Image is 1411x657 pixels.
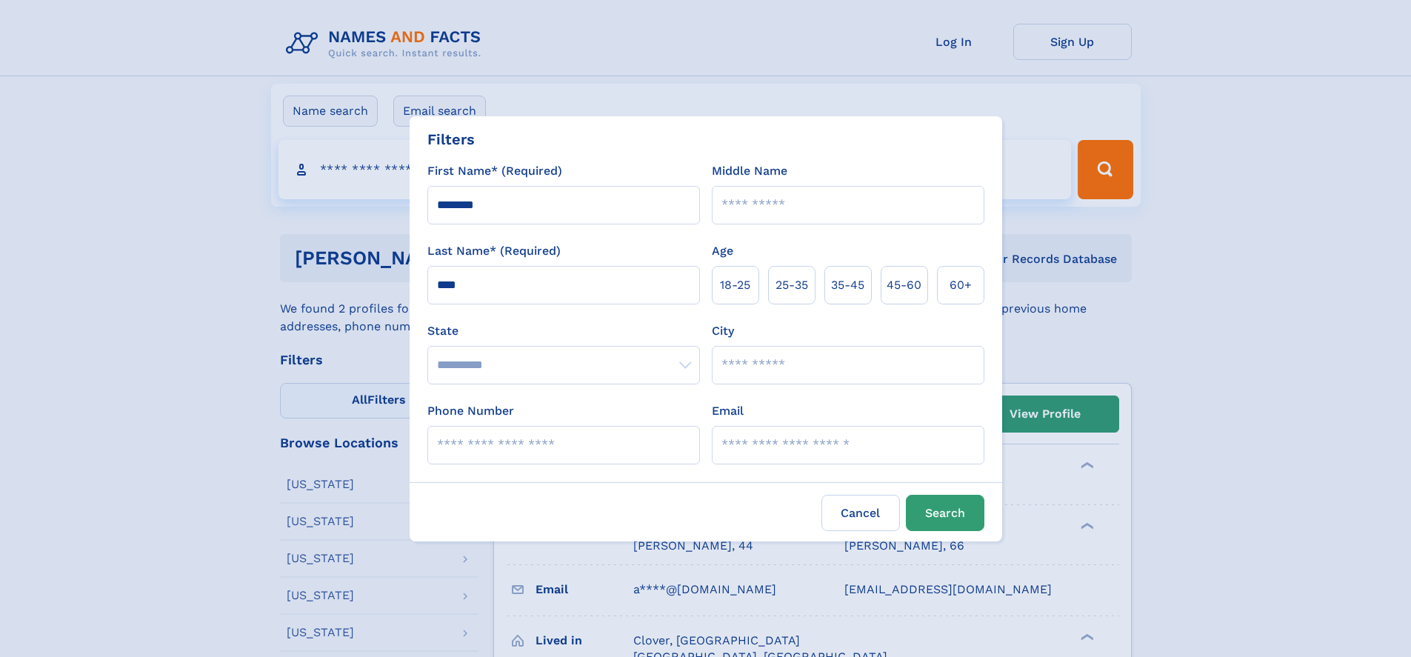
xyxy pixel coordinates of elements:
label: City [712,322,734,340]
label: Last Name* (Required) [427,242,561,260]
label: Middle Name [712,162,787,180]
label: Email [712,402,744,420]
span: 35‑45 [831,276,864,294]
label: First Name* (Required) [427,162,562,180]
span: 25‑35 [775,276,808,294]
span: 60+ [950,276,972,294]
div: Filters [427,128,475,150]
span: 45‑60 [887,276,921,294]
label: Cancel [821,495,900,531]
label: Age [712,242,733,260]
label: State [427,322,700,340]
label: Phone Number [427,402,514,420]
span: 18‑25 [720,276,750,294]
button: Search [906,495,984,531]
